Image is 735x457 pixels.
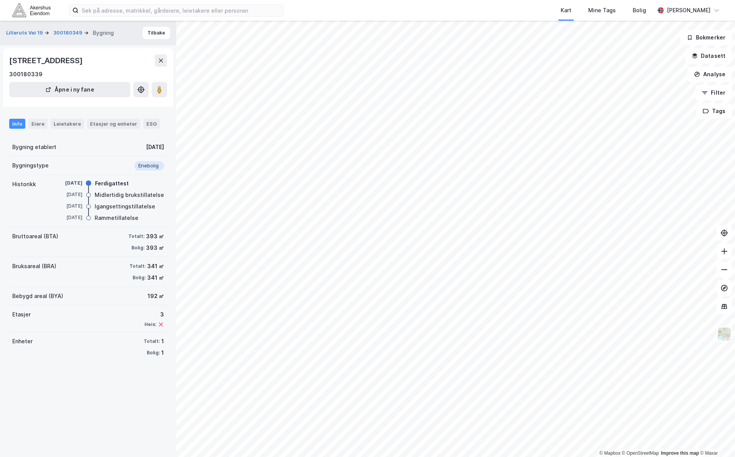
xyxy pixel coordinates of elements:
[12,232,58,241] div: Bruttoareal (BTA)
[130,263,146,269] div: Totalt:
[697,420,735,457] div: Kontrollprogram for chat
[687,67,732,82] button: Analyse
[633,6,646,15] div: Bolig
[12,337,33,346] div: Enheter
[144,310,164,319] div: 3
[12,262,56,271] div: Bruksareal (BRA)
[131,245,144,251] div: Bolig:
[79,5,283,16] input: Søk på adresse, matrikkel, gårdeiere, leietakere eller personer
[95,213,138,223] div: Rammetillatelse
[52,180,82,187] div: [DATE]
[12,143,56,152] div: Bygning etablert
[661,450,699,456] a: Improve this map
[146,143,164,152] div: [DATE]
[95,179,129,188] div: Ferdigattest
[128,233,144,239] div: Totalt:
[12,180,36,189] div: Historikk
[696,103,732,119] button: Tags
[9,54,84,67] div: [STREET_ADDRESS]
[148,292,164,301] div: 192 ㎡
[143,27,170,39] button: Tilbake
[588,6,616,15] div: Mine Tags
[12,292,63,301] div: Bebygd areal (BYA)
[680,30,732,45] button: Bokmerker
[161,348,164,357] div: 1
[9,82,130,97] button: Åpne i ny fane
[28,119,48,129] div: Eiere
[12,3,51,17] img: akershus-eiendom-logo.9091f326c980b4bce74ccdd9f866810c.svg
[146,232,164,241] div: 393 ㎡
[144,338,160,344] div: Totalt:
[52,214,82,221] div: [DATE]
[51,119,84,129] div: Leietakere
[667,6,710,15] div: [PERSON_NAME]
[95,202,155,211] div: Igangsettingstillatelse
[147,262,164,271] div: 341 ㎡
[685,48,732,64] button: Datasett
[561,6,571,15] div: Kart
[133,275,146,281] div: Bolig:
[53,29,84,37] button: 300180349
[147,350,160,356] div: Bolig:
[9,70,43,79] div: 300180339
[95,190,164,200] div: Midlertidig brukstillatelse
[90,120,137,127] div: Etasjer og enheter
[12,310,31,319] div: Etasjer
[93,28,114,38] div: Bygning
[146,243,164,252] div: 393 ㎡
[52,203,82,210] div: [DATE]
[12,161,49,170] div: Bygningstype
[717,327,732,341] img: Z
[144,321,156,328] div: Heis:
[52,191,82,198] div: [DATE]
[143,119,160,129] div: ESG
[9,119,25,129] div: Info
[622,450,659,456] a: OpenStreetMap
[697,420,735,457] iframe: Chat Widget
[695,85,732,100] button: Filter
[147,273,164,282] div: 341 ㎡
[599,450,620,456] a: Mapbox
[161,337,164,346] div: 1
[6,29,44,37] button: Lilleruts Vei 19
